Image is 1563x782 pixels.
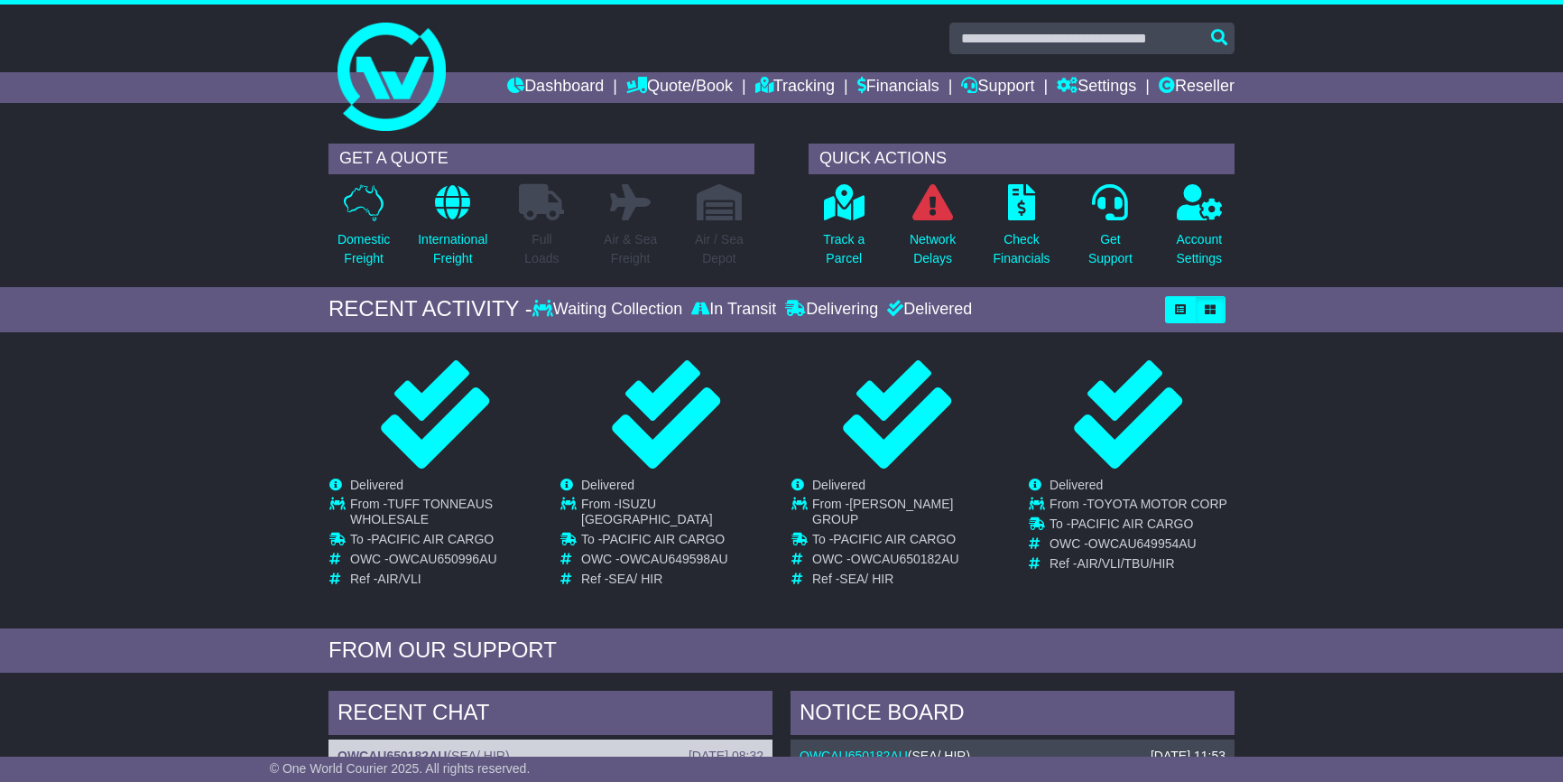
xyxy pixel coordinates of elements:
div: FROM OUR SUPPORT [328,638,1235,664]
span: © One World Courier 2025. All rights reserved. [270,761,531,776]
span: OWCAU650996AU [389,552,497,566]
span: Delivered [1050,478,1103,492]
span: ISUZU [GEOGRAPHIC_DATA] [581,497,713,526]
div: ( ) [800,749,1225,764]
span: AIR/VLI/TBU/HIR [1077,556,1174,571]
span: SEA/ HIR [608,572,662,586]
p: Account Settings [1177,230,1223,268]
a: Quote/Book [626,72,733,103]
td: From - [350,497,541,532]
p: International Freight [418,230,487,268]
td: Ref - [812,572,1003,587]
td: To - [812,532,1003,552]
p: Air & Sea Freight [604,230,657,268]
td: Ref - [1050,556,1227,572]
p: Check Financials [994,230,1050,268]
span: SEA/ HIR [912,749,966,763]
span: [PERSON_NAME] GROUP [812,497,953,526]
span: TOYOTA MOTOR CORP [1087,497,1227,511]
div: GET A QUOTE [328,144,754,174]
p: Get Support [1088,230,1133,268]
td: To - [1050,517,1227,536]
span: OWCAU650182AU [851,552,959,566]
span: PACIFIC AIR CARGO [602,532,725,546]
span: PACIFIC AIR CARGO [1070,517,1193,531]
a: DomesticFreight [337,183,391,278]
span: OWCAU649954AU [1088,536,1197,551]
span: AIR/VLI [377,572,421,586]
span: PACIFIC AIR CARGO [371,532,494,546]
a: Track aParcel [822,183,865,278]
div: Waiting Collection [532,300,687,320]
td: Ref - [581,572,772,587]
span: OWCAU649598AU [620,552,728,566]
span: PACIFIC AIR CARGO [833,532,956,546]
td: OWC - [581,552,772,572]
a: Dashboard [507,72,604,103]
div: RECENT CHAT [328,691,772,740]
p: Domestic Freight [338,230,390,268]
a: Reseller [1159,72,1235,103]
a: GetSupport [1087,183,1133,278]
p: Track a Parcel [823,230,865,268]
div: ( ) [338,749,763,764]
div: Delivering [781,300,883,320]
td: OWC - [1050,536,1227,556]
span: Delivered [350,478,403,492]
span: SEA/ HIR [451,749,505,763]
p: Network Delays [910,230,956,268]
a: AccountSettings [1176,183,1224,278]
span: TUFF TONNEAUS WHOLESALE [350,497,493,526]
a: Support [961,72,1034,103]
p: Full Loads [519,230,564,268]
a: InternationalFreight [417,183,488,278]
a: OWCAU650182AU [800,749,908,763]
div: QUICK ACTIONS [809,144,1235,174]
td: From - [1050,497,1227,517]
div: [DATE] 11:53 [1151,749,1225,764]
td: From - [812,497,1003,532]
td: OWC - [350,552,541,572]
a: CheckFinancials [993,183,1051,278]
div: NOTICE BOARD [791,691,1235,740]
span: Delivered [581,478,634,492]
span: Delivered [812,478,865,492]
a: Financials [857,72,939,103]
a: OWCAU650182AU [338,749,447,763]
p: Air / Sea Depot [695,230,744,268]
td: From - [581,497,772,532]
div: [DATE] 08:32 [689,749,763,764]
span: SEA/ HIR [839,572,893,586]
a: Settings [1057,72,1136,103]
td: Ref - [350,572,541,587]
div: In Transit [687,300,781,320]
div: RECENT ACTIVITY - [328,296,532,322]
td: To - [581,532,772,552]
td: OWC - [812,552,1003,572]
div: Delivered [883,300,972,320]
a: NetworkDelays [909,183,957,278]
a: Tracking [755,72,835,103]
td: To - [350,532,541,552]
